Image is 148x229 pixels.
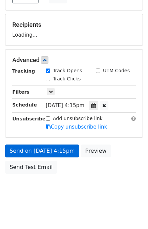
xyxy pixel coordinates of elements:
h5: Advanced [12,56,136,64]
a: Send on [DATE] 4:15pm [5,145,79,157]
strong: Schedule [12,102,37,108]
span: [DATE] 4:15pm [46,102,84,109]
div: Loading... [12,21,136,39]
label: Track Opens [53,67,82,74]
strong: Tracking [12,68,35,74]
strong: Unsubscribe [12,116,46,121]
a: Send Test Email [5,161,57,174]
strong: Filters [12,89,30,95]
a: Preview [81,145,111,157]
label: Add unsubscribe link [53,115,103,122]
a: Copy unsubscribe link [46,124,107,130]
iframe: Chat Widget [114,196,148,229]
h5: Recipients [12,21,136,28]
label: Track Clicks [53,75,81,82]
label: UTM Codes [103,67,130,74]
